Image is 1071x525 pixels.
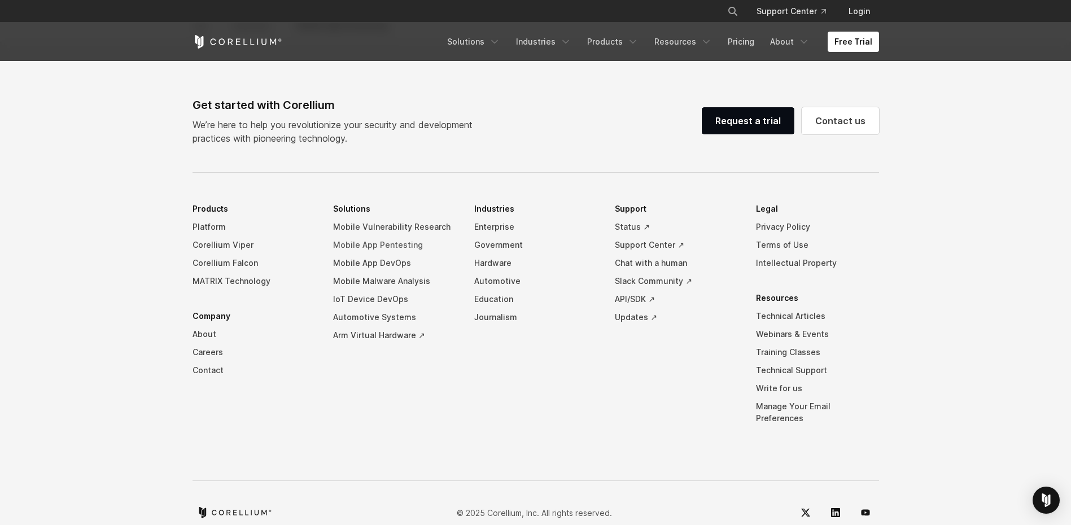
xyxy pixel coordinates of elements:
[474,236,597,254] a: Government
[333,254,456,272] a: Mobile App DevOps
[440,32,879,52] div: Navigation Menu
[615,218,738,236] a: Status ↗
[193,35,282,49] a: Corellium Home
[802,107,879,134] a: Contact us
[440,32,507,52] a: Solutions
[721,32,761,52] a: Pricing
[580,32,645,52] a: Products
[756,397,879,427] a: Manage Your Email Preferences
[197,507,272,518] a: Corellium home
[747,1,835,21] a: Support Center
[756,218,879,236] a: Privacy Policy
[193,343,316,361] a: Careers
[193,272,316,290] a: MATRIX Technology
[474,290,597,308] a: Education
[193,97,482,113] div: Get started with Corellium
[333,272,456,290] a: Mobile Malware Analysis
[756,379,879,397] a: Write for us
[193,218,316,236] a: Platform
[828,32,879,52] a: Free Trial
[615,236,738,254] a: Support Center ↗
[763,32,816,52] a: About
[474,272,597,290] a: Automotive
[756,343,879,361] a: Training Classes
[333,236,456,254] a: Mobile App Pentesting
[615,290,738,308] a: API/SDK ↗
[756,254,879,272] a: Intellectual Property
[615,254,738,272] a: Chat with a human
[333,326,456,344] a: Arm Virtual Hardware ↗
[333,308,456,326] a: Automotive Systems
[474,254,597,272] a: Hardware
[1033,487,1060,514] div: Open Intercom Messenger
[193,361,316,379] a: Contact
[615,272,738,290] a: Slack Community ↗
[333,218,456,236] a: Mobile Vulnerability Research
[756,236,879,254] a: Terms of Use
[615,308,738,326] a: Updates ↗
[474,308,597,326] a: Journalism
[193,325,316,343] a: About
[193,118,482,145] p: We’re here to help you revolutionize your security and development practices with pioneering tech...
[193,254,316,272] a: Corellium Falcon
[333,290,456,308] a: IoT Device DevOps
[756,307,879,325] a: Technical Articles
[756,361,879,379] a: Technical Support
[474,218,597,236] a: Enterprise
[714,1,879,21] div: Navigation Menu
[756,325,879,343] a: Webinars & Events
[193,236,316,254] a: Corellium Viper
[702,107,794,134] a: Request a trial
[648,32,719,52] a: Resources
[193,200,879,444] div: Navigation Menu
[723,1,743,21] button: Search
[509,32,578,52] a: Industries
[840,1,879,21] a: Login
[457,507,612,519] p: © 2025 Corellium, Inc. All rights reserved.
